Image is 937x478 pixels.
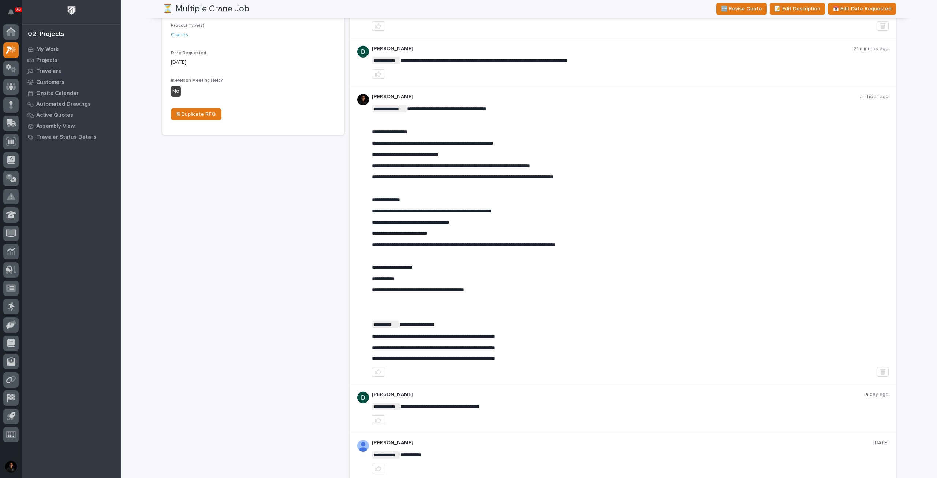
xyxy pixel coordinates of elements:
[774,4,820,13] span: 📝 Edit Description
[36,57,57,64] p: Projects
[357,94,369,105] img: 1cuUYOxSRWZudHgABrOC
[36,90,79,97] p: Onsite Calendar
[171,51,206,55] span: Date Requested
[22,66,121,77] a: Travelers
[171,78,223,83] span: In-Person Meeting Held?
[171,86,181,97] div: No
[873,440,889,446] p: [DATE]
[65,4,78,17] img: Workspace Logo
[877,367,889,377] button: Delete post
[171,23,204,28] span: Product Type(s)
[860,94,889,100] p: an hour ago
[22,44,121,55] a: My Work
[721,4,762,13] span: 🆕 Revise Quote
[36,101,91,108] p: Automated Drawings
[716,3,767,15] button: 🆕 Revise Quote
[372,367,384,377] button: like this post
[833,4,891,13] span: 📅 Edit Date Requested
[22,88,121,99] a: Onsite Calendar
[372,464,384,473] button: like this post
[372,440,873,446] p: [PERSON_NAME]
[22,55,121,66] a: Projects
[357,440,369,452] img: AOh14Gjx62Rlbesu-yIIyH4c_jqdfkUZL5_Os84z4H1p=s96-c
[36,79,64,86] p: Customers
[865,392,889,398] p: a day ago
[770,3,825,15] button: 📝 Edit Description
[22,110,121,121] a: Active Quotes
[36,123,75,130] p: Assembly View
[372,21,384,31] button: like this post
[16,7,21,12] p: 79
[372,46,854,52] p: [PERSON_NAME]
[372,94,860,100] p: [PERSON_NAME]
[22,99,121,110] a: Automated Drawings
[877,21,889,31] button: Delete post
[171,31,188,39] a: Cranes
[372,415,384,425] button: like this post
[171,108,221,120] a: ⎘ Duplicate RFQ
[372,69,384,79] button: like this post
[22,77,121,88] a: Customers
[36,134,97,141] p: Traveler Status Details
[36,112,73,119] p: Active Quotes
[177,112,216,117] span: ⎘ Duplicate RFQ
[28,30,64,38] div: 02. Projects
[828,3,896,15] button: 📅 Edit Date Requested
[22,131,121,142] a: Traveler Status Details
[9,9,19,21] div: Notifications79
[22,121,121,131] a: Assembly View
[36,46,59,53] p: My Work
[36,68,61,75] p: Travelers
[357,392,369,403] img: ACg8ocJgdhFn4UJomsYM_ouCmoNuTXbjHW0N3LU2ED0DpQ4pt1V6hA=s96-c
[854,46,889,52] p: 21 minutes ago
[162,4,249,14] h2: ⏳ Multiple Crane Job
[357,46,369,58] img: ACg8ocJgdhFn4UJomsYM_ouCmoNuTXbjHW0N3LU2ED0DpQ4pt1V6hA=s96-c
[3,459,19,474] button: users-avatar
[3,4,19,20] button: Notifications
[171,59,335,66] p: [DATE]
[372,392,865,398] p: [PERSON_NAME]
